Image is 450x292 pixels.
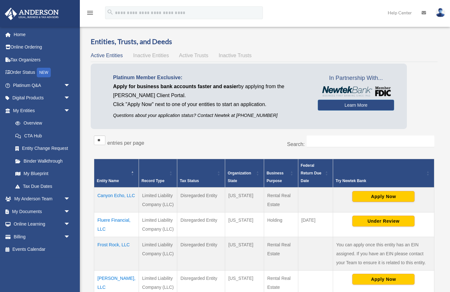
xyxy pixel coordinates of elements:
td: Holding [264,212,298,237]
span: arrow_drop_down [64,79,77,92]
td: Disregarded Entity [177,237,225,271]
span: Active Entities [91,53,123,58]
span: Apply for business bank accounts faster and easier [113,84,238,89]
div: NEW [37,68,51,77]
span: Inactive Trusts [219,53,252,58]
td: Disregarded Entity [177,188,225,212]
a: Tax Organizers [4,53,80,66]
img: NewtekBankLogoSM.png [321,86,391,96]
td: [US_STATE] [225,212,264,237]
th: Record Type: Activate to sort [139,159,177,188]
a: Billingarrow_drop_down [4,230,80,243]
button: Apply Now [352,191,415,202]
button: Under Review [352,216,415,227]
a: CTA Hub [9,129,77,142]
a: menu [86,11,94,17]
a: Entity Change Request [9,142,77,155]
img: User Pic [436,8,445,17]
a: Tax Due Dates [9,180,77,193]
img: Anderson Advisors Platinum Portal [3,8,61,20]
label: entries per page [107,140,144,146]
a: Overview [9,117,73,130]
td: Rental Real Estate [264,237,298,271]
span: Entity Name [97,179,119,183]
a: Order StatusNEW [4,66,80,79]
p: Platinum Member Exclusive: [113,73,308,82]
td: Rental Real Estate [264,188,298,212]
span: Tax Status [180,179,199,183]
span: Inactive Entities [133,53,169,58]
a: My Documentsarrow_drop_down [4,205,80,218]
th: Business Purpose: Activate to sort [264,159,298,188]
a: Binder Walkthrough [9,155,77,167]
td: Canyon Echo, LLC [94,188,139,212]
a: My Anderson Teamarrow_drop_down [4,193,80,205]
th: Tax Status: Activate to sort [177,159,225,188]
span: arrow_drop_down [64,218,77,231]
td: Disregarded Entity [177,212,225,237]
td: Limited Liability Company (LLC) [139,237,177,271]
span: arrow_drop_down [64,193,77,206]
th: Try Newtek Bank : Activate to sort [333,159,434,188]
p: Questions about your application status? Contact Newtek at [PHONE_NUMBER] [113,111,308,119]
a: Online Learningarrow_drop_down [4,218,80,231]
td: [US_STATE] [225,188,264,212]
td: [US_STATE] [225,237,264,271]
a: Online Ordering [4,41,80,54]
td: Limited Liability Company (LLC) [139,188,177,212]
a: My Blueprint [9,167,77,180]
th: Organization State: Activate to sort [225,159,264,188]
td: Fluere Financial, LLC [94,212,139,237]
a: Events Calendar [4,243,80,256]
td: Frost Rock, LLC [94,237,139,271]
a: Home [4,28,80,41]
a: My Entitiesarrow_drop_down [4,104,77,117]
p: Click "Apply Now" next to one of your entities to start an application. [113,100,308,109]
td: You can apply once this entity has an EIN assigned. If you have an EIN please contact your Team t... [333,237,434,271]
span: Active Trusts [179,53,209,58]
h3: Entities, Trusts, and Deeds [91,37,438,47]
label: Search: [287,142,305,147]
a: Platinum Q&Aarrow_drop_down [4,79,80,92]
i: menu [86,9,94,17]
span: arrow_drop_down [64,205,77,218]
span: Organization State [228,171,251,183]
a: Digital Productsarrow_drop_down [4,92,80,104]
span: Business Purpose [267,171,284,183]
i: search [107,9,114,16]
div: Try Newtek Bank [336,177,424,185]
td: [DATE] [298,212,333,237]
a: Learn More [318,100,394,111]
p: by applying from the [PERSON_NAME] Client Portal. [113,82,308,100]
span: arrow_drop_down [64,92,77,105]
td: Limited Liability Company (LLC) [139,212,177,237]
button: Apply Now [352,274,415,285]
span: Federal Return Due Date [301,163,322,183]
span: Record Type [141,179,164,183]
span: In Partnership With... [318,73,394,83]
th: Federal Return Due Date: Activate to sort [298,159,333,188]
th: Entity Name: Activate to invert sorting [94,159,139,188]
span: arrow_drop_down [64,230,77,243]
span: arrow_drop_down [64,104,77,117]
